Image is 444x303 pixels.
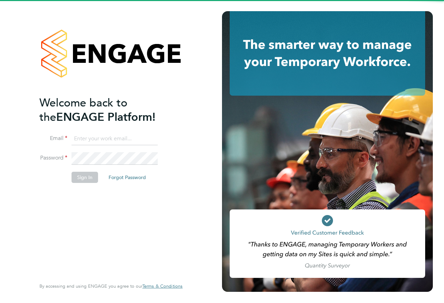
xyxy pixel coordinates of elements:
span: Welcome back to the [39,96,127,124]
button: Forgot Password [103,172,151,183]
input: Enter your work email... [72,133,158,145]
span: By accessing and using ENGAGE you agree to our [39,283,183,289]
label: Email [39,135,67,142]
h2: ENGAGE Platform! [39,96,176,124]
a: Terms & Conditions [142,283,183,289]
label: Password [39,154,67,162]
button: Sign In [72,172,98,183]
